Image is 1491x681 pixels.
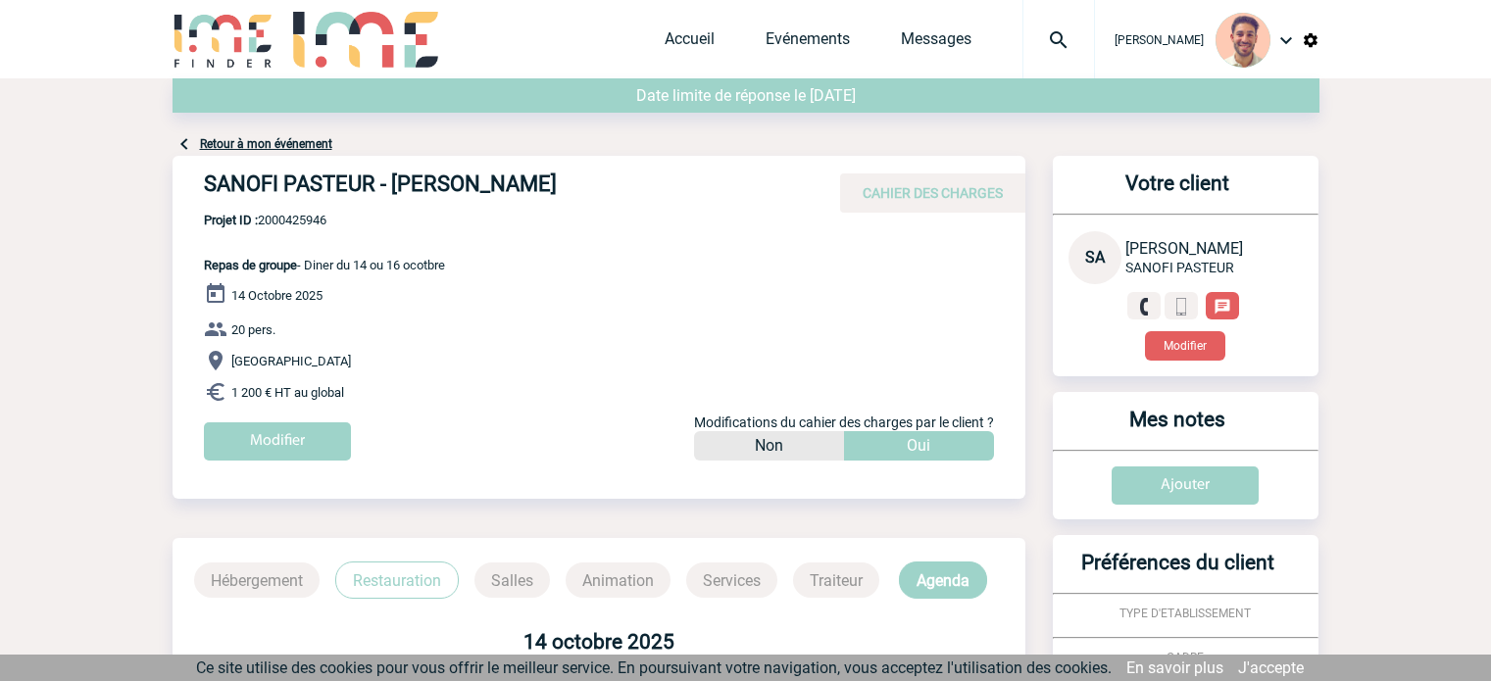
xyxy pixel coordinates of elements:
[1085,248,1105,267] span: SA
[1135,298,1153,316] img: fixe.png
[231,288,323,303] span: 14 Octobre 2025
[204,422,351,461] input: Modifier
[1145,331,1225,361] button: Modifier
[231,354,351,368] span: [GEOGRAPHIC_DATA]
[1061,171,1295,214] h3: Votre client
[231,322,275,337] span: 20 pers.
[686,562,777,598] p: Services
[636,86,856,105] span: Date limite de réponse le [DATE]
[1126,658,1223,677] a: En savoir plus
[766,29,850,57] a: Evénements
[1125,239,1243,258] span: [PERSON_NAME]
[899,561,987,599] p: Agenda
[1112,466,1259,505] input: Ajouter
[665,29,715,57] a: Accueil
[901,29,971,57] a: Messages
[1214,298,1231,316] img: chat-24-px-w.png
[204,258,297,272] span: Repas de groupe
[173,12,274,68] img: IME-Finder
[1119,607,1251,620] span: TYPE D'ETABLISSEMENT
[1216,13,1270,68] img: 132114-0.jpg
[793,562,879,598] p: Traiteur
[1115,33,1204,47] span: [PERSON_NAME]
[1238,658,1304,677] a: J'accepte
[523,630,674,654] b: 14 octobre 2025
[474,562,550,598] p: Salles
[863,185,1003,201] span: CAHIER DES CHARGES
[204,213,258,227] b: Projet ID :
[204,213,445,227] span: 2000425946
[1172,298,1190,316] img: portable.png
[907,431,930,461] p: Oui
[755,431,783,461] p: Non
[194,562,320,598] p: Hébergement
[231,385,344,400] span: 1 200 € HT au global
[200,137,332,151] a: Retour à mon événement
[204,171,792,205] h4: SANOFI PASTEUR - [PERSON_NAME]
[204,258,445,272] span: - Diner du 14 ou 16 ocotbre
[566,562,671,598] p: Animation
[1167,651,1204,664] span: CADRE
[1061,551,1295,593] h3: Préférences du client
[335,561,459,599] p: Restauration
[694,414,994,430] span: Modifications du cahier des charges par le client ?
[1125,260,1234,275] span: SANOFI PASTEUR
[1061,408,1295,450] h3: Mes notes
[196,658,1112,677] span: Ce site utilise des cookies pour vous offrir le meilleur service. En poursuivant votre navigation...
